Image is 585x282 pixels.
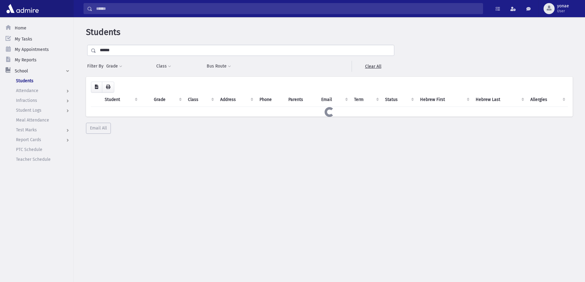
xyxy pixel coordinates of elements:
[15,68,28,74] span: School
[472,93,527,107] th: Hebrew Last
[318,93,350,107] th: Email
[16,88,38,93] span: Attendance
[15,47,49,52] span: My Appointments
[206,61,231,72] button: Bus Route
[101,93,140,107] th: Student
[381,93,417,107] th: Status
[16,78,33,83] span: Students
[86,27,120,37] span: Students
[16,98,37,103] span: Infractions
[156,61,171,72] button: Class
[416,93,472,107] th: Hebrew First
[216,93,256,107] th: Address
[527,93,568,107] th: Allergies
[106,61,123,72] button: Grade
[16,118,49,123] span: Meal Attendance
[15,57,37,63] span: My Reports
[15,25,26,31] span: Home
[86,123,111,134] button: Email All
[352,61,394,72] a: Clear All
[557,9,569,14] span: User
[350,93,381,107] th: Term
[256,93,285,107] th: Phone
[557,4,569,9] span: yonae
[15,37,32,42] span: My Tasks
[150,93,184,107] th: Grade
[102,82,114,93] button: Print
[91,82,102,93] button: CSV
[87,63,106,69] span: Filter By
[16,127,37,133] span: Test Marks
[16,157,51,162] span: Teacher Schedule
[184,93,216,107] th: Class
[16,147,42,152] span: PTC Schedule
[16,108,41,113] span: Student Logs
[16,137,41,142] span: Report Cards
[5,2,40,15] img: AdmirePro
[285,93,318,107] th: Parents
[92,3,483,14] input: Search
